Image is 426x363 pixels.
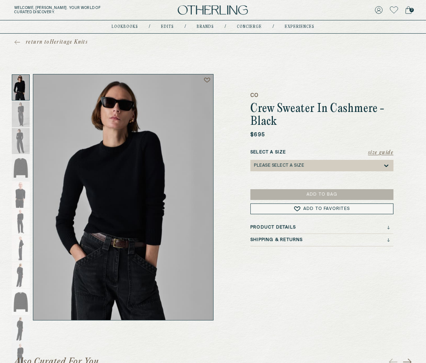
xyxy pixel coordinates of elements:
span: return to Heritage Knits [26,39,88,46]
a: concierge [237,25,262,29]
button: Size Guide [368,149,393,156]
img: logo [178,5,248,15]
img: Thumbnail 4 [12,155,30,181]
img: Thumbnail 6 [12,209,30,235]
img: Thumbnail 10 [12,316,30,342]
p: $695 [250,131,265,138]
a: lookbooks [112,25,138,29]
button: Add to Favorites [250,203,393,214]
a: return toHeritage Knits [14,39,88,46]
h5: Welcome, [PERSON_NAME] . Your world of curated discovery. [14,6,133,14]
div: / [149,24,150,30]
img: Thumbnail 3 [12,128,30,154]
div: / [273,24,274,30]
img: Crew Sweater in Cashmere - Black [33,74,214,320]
img: Thumbnail 5 [12,182,30,208]
a: Brands [197,25,214,29]
img: Thumbnail 7 [12,235,30,261]
button: Add to Bag [250,189,393,200]
div: / [185,24,186,30]
h5: CO [250,92,393,99]
label: Select a Size [250,149,393,156]
a: 3 [405,5,412,15]
img: Thumbnail 9 [12,289,30,315]
div: / [225,24,226,30]
h3: Shipping & Returns [250,237,303,242]
span: Add to Favorites [303,207,349,211]
img: Thumbnail 2 [12,101,30,127]
a: experiences [285,25,314,29]
a: Edits [161,25,174,29]
span: 3 [410,8,414,12]
div: Please select a Size [254,163,304,168]
img: Thumbnail 8 [12,262,30,288]
h1: Crew Sweater In Cashmere - Black [250,103,393,128]
h3: Product Details [250,225,296,230]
